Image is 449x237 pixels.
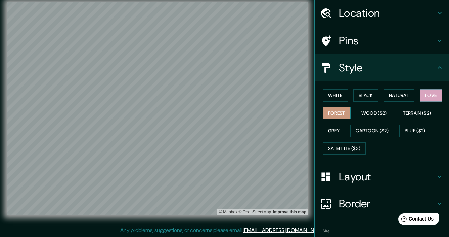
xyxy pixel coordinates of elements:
button: Grey [323,125,345,137]
button: Forest [323,107,351,120]
button: Terrain ($2) [398,107,437,120]
p: Any problems, suggestions, or concerns please email . [120,226,327,234]
h4: Layout [339,170,436,183]
button: Wood ($2) [356,107,392,120]
div: Border [315,190,449,217]
iframe: Help widget launcher [389,211,442,230]
button: Satellite ($3) [323,142,366,155]
a: OpenStreetMap [238,210,271,214]
label: Size [323,228,330,234]
a: Mapbox [219,210,237,214]
a: Map feedback [273,210,306,214]
button: Cartoon ($2) [350,125,394,137]
button: Natural [384,89,414,102]
a: [EMAIL_ADDRESS][DOMAIN_NAME] [243,227,326,234]
canvas: Map [7,2,308,215]
button: Love [420,89,442,102]
button: Black [353,89,378,102]
div: Style [315,54,449,81]
h4: Pins [339,34,436,47]
button: White [323,89,348,102]
button: Blue ($2) [399,125,431,137]
h4: Location [339,6,436,20]
div: Layout [315,163,449,190]
div: Pins [315,27,449,54]
h4: Style [339,61,436,74]
h4: Border [339,197,436,210]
